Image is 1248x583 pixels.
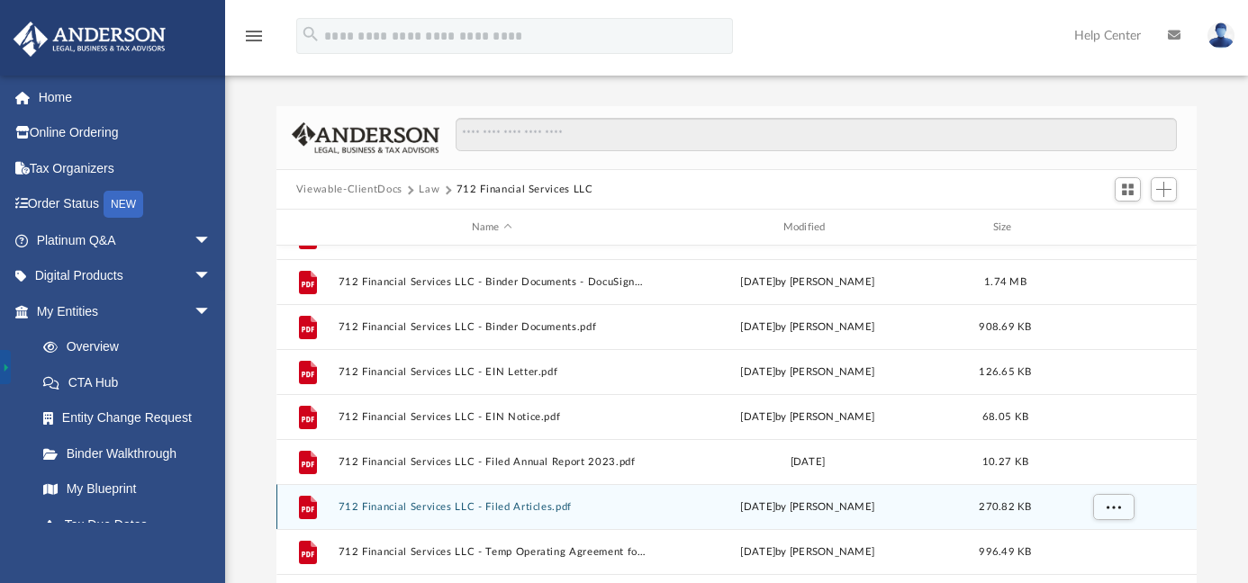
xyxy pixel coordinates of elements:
span: 908.69 KB [979,322,1031,332]
div: [DATE] by [PERSON_NAME] [654,274,962,291]
div: id [285,220,330,236]
button: 712 Financial Services LLC - EIN Notice.pdf [338,411,646,423]
div: [DATE] by [PERSON_NAME] [654,319,962,336]
span: 996.49 KB [979,547,1031,557]
div: Name [337,220,645,236]
a: Binder Walkthrough [25,435,239,471]
a: menu [243,34,265,47]
span: 68.05 KB [982,412,1028,422]
a: My Blueprint [25,471,230,507]
div: [DATE] by [PERSON_NAME] [654,364,962,381]
button: 712 Financial Services LLC - Temp Operating Agreement for Deed - DocuSigned.pdf [338,546,646,558]
a: Home [13,79,239,115]
span: 1.74 MB [984,277,1026,287]
div: NEW [104,191,143,218]
button: 712 Financial Services LLC - Filed Articles.pdf [338,501,646,513]
button: 712 Financial Services LLC - Filed Annual Report 2023.pdf [338,456,646,468]
div: [DATE] [654,454,962,471]
span: 270.82 KB [979,502,1031,512]
span: 10.27 KB [982,457,1028,467]
a: CTA Hub [25,364,239,400]
span: arrow_drop_down [194,293,230,330]
img: User Pic [1207,22,1234,49]
a: Overview [25,329,239,365]
div: [DATE] by [PERSON_NAME] [654,544,962,561]
button: 712 Financial Services LLC - Binder Documents.pdf [338,321,646,333]
span: arrow_drop_down [194,222,230,259]
i: search [301,24,321,44]
a: Platinum Q&Aarrow_drop_down [13,222,239,258]
div: id [1049,220,1175,236]
div: Size [969,220,1041,236]
div: [DATE] by [PERSON_NAME] [654,499,962,516]
span: arrow_drop_down [194,258,230,295]
button: 712 Financial Services LLC [457,182,593,198]
button: Law [419,182,439,198]
a: Digital Productsarrow_drop_down [13,258,239,294]
img: Anderson Advisors Platinum Portal [8,22,171,57]
a: My Entitiesarrow_drop_down [13,293,239,329]
div: [DATE] by [PERSON_NAME] [654,409,962,426]
span: 126.65 KB [979,367,1031,377]
a: Order StatusNEW [13,186,239,223]
button: Add [1151,177,1178,202]
div: Modified [653,220,961,236]
button: 712 Financial Services LLC - Binder Documents - DocuSigned.pdf [338,276,646,288]
button: Switch to Grid View [1115,177,1142,202]
a: Tax Due Dates [25,507,239,543]
button: 712 Financial Services LLC - EIN Letter.pdf [338,366,646,378]
input: Search files and folders [456,118,1178,152]
button: Viewable-ClientDocs [296,182,402,198]
a: Tax Organizers [13,150,239,186]
a: Entity Change Request [25,400,239,436]
i: menu [243,25,265,47]
a: Online Ordering [13,115,239,151]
